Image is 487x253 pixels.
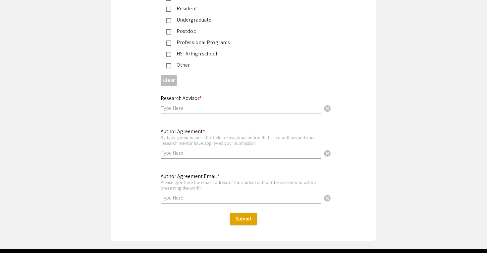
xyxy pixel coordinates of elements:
div: HSTA/high school [171,50,310,58]
input: Type Here [161,149,321,156]
div: Other [171,61,310,69]
div: By typing your name in the field below, you confirm that all co-authors and your research mentor ... [161,134,321,146]
div: Undergraduate [171,16,310,24]
div: Resident [171,5,310,13]
mat-label: Author Agreement Email [161,173,219,180]
button: Clear [321,146,334,159]
button: Submit [230,213,257,225]
button: Clear [321,191,334,204]
div: Professional Programs [171,39,310,46]
span: cancel [323,194,331,202]
button: Clear [321,101,334,115]
button: Clear [161,75,177,86]
input: Type Here [161,105,321,112]
span: cancel [323,149,331,157]
span: cancel [323,105,331,113]
div: Postdoc [171,27,310,35]
input: Type Here [161,194,321,201]
iframe: Chat [5,223,28,248]
div: Please type here the email address of the student author (the person who will be presenting the w... [161,179,321,191]
mat-label: Research Advisor [161,95,202,102]
span: Submit [235,215,252,222]
mat-label: Author Agreement [161,128,205,135]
